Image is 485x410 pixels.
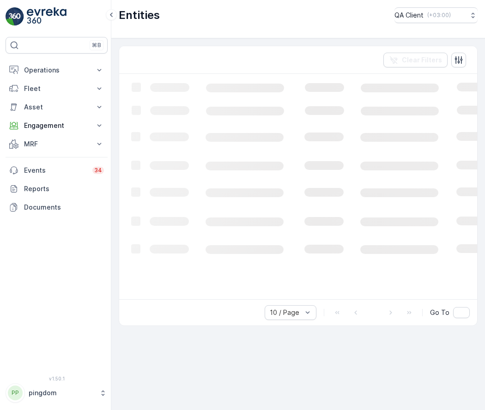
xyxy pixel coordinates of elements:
a: Reports [6,180,108,198]
button: Fleet [6,79,108,98]
a: Documents [6,198,108,217]
button: Asset [6,98,108,116]
p: MRF [24,139,89,149]
p: 34 [94,167,102,174]
p: Engagement [24,121,89,130]
button: Clear Filters [383,53,448,67]
p: pingdom [29,388,95,398]
span: Go To [430,308,449,317]
button: QA Client(+03:00) [394,7,478,23]
p: ⌘B [92,42,101,49]
p: Asset [24,102,89,112]
p: Documents [24,203,104,212]
button: Operations [6,61,108,79]
p: ( +03:00 ) [427,12,451,19]
img: logo [6,7,24,26]
span: v 1.50.1 [6,376,108,381]
p: QA Client [394,11,424,20]
button: Engagement [6,116,108,135]
a: Events34 [6,161,108,180]
p: Events [24,166,87,175]
div: PP [8,386,23,400]
p: Reports [24,184,104,193]
button: PPpingdom [6,383,108,403]
img: logo_light-DOdMpM7g.png [27,7,67,26]
p: Entities [119,8,160,23]
p: Fleet [24,84,89,93]
p: Clear Filters [402,55,442,65]
button: MRF [6,135,108,153]
p: Operations [24,66,89,75]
